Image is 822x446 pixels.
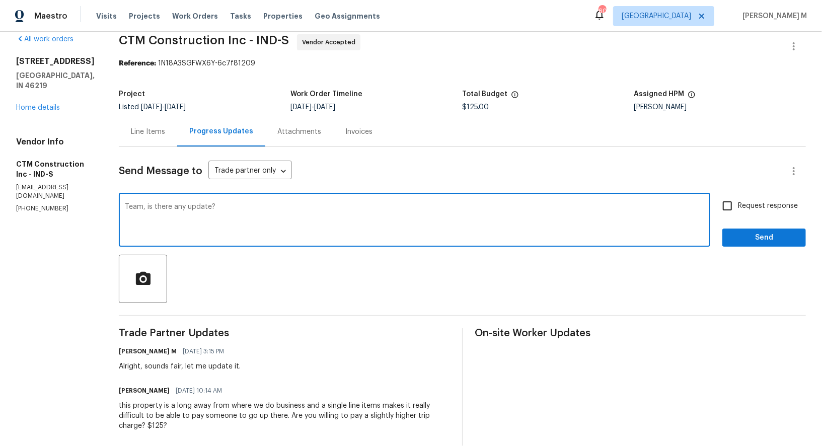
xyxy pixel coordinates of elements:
h5: Work Order Timeline [290,91,362,98]
span: [DATE] [314,104,335,111]
span: [DATE] 3:15 PM [183,346,224,356]
h6: [PERSON_NAME] [119,386,170,396]
span: Visits [96,11,117,21]
h4: Vendor Info [16,137,95,147]
div: Attachments [277,127,321,137]
h5: Assigned HPM [634,91,685,98]
button: Send [722,229,806,247]
span: [DATE] [165,104,186,111]
span: Properties [263,11,303,21]
span: Request response [738,201,798,211]
span: Maestro [34,11,67,21]
span: [PERSON_NAME] M [738,11,807,21]
span: Send [730,232,798,244]
span: Listed [119,104,186,111]
span: - [290,104,335,111]
span: [DATE] [141,104,162,111]
div: Trade partner only [208,163,292,180]
div: this property is a long away from where we do business and a single line items makes it really di... [119,401,450,431]
textarea: Team, is there any update? [125,203,704,239]
span: [DATE] [290,104,312,111]
div: Line Items [131,127,165,137]
p: [EMAIL_ADDRESS][DOMAIN_NAME] [16,183,95,200]
a: All work orders [16,36,73,43]
span: Work Orders [172,11,218,21]
div: 60 [599,6,606,16]
span: Projects [129,11,160,21]
span: CTM Construction Inc - IND-S [119,34,289,46]
span: - [141,104,186,111]
b: Reference: [119,60,156,67]
span: The total cost of line items that have been proposed by Opendoor. This sum includes line items th... [511,91,519,104]
span: Trade Partner Updates [119,328,450,338]
h2: [STREET_ADDRESS] [16,56,95,66]
span: On-site Worker Updates [475,328,806,338]
span: Vendor Accepted [302,37,359,47]
div: Alright, sounds fair, let me update it. [119,361,241,371]
span: Tasks [230,13,251,20]
h5: Total Budget [463,91,508,98]
div: [PERSON_NAME] [634,104,806,111]
h5: Project [119,91,145,98]
div: 1N18A3SGFWX6Y-6c7f81209 [119,58,806,68]
p: [PHONE_NUMBER] [16,204,95,213]
div: Progress Updates [189,126,253,136]
div: Invoices [345,127,372,137]
span: [DATE] 10:14 AM [176,386,222,396]
h6: [PERSON_NAME] M [119,346,177,356]
span: The hpm assigned to this work order. [688,91,696,104]
h5: [GEOGRAPHIC_DATA], IN 46219 [16,70,95,91]
h5: CTM Construction Inc - IND-S [16,159,95,179]
span: $125.00 [463,104,489,111]
span: Send Message to [119,166,202,176]
a: Home details [16,104,60,111]
span: [GEOGRAPHIC_DATA] [622,11,691,21]
span: Geo Assignments [315,11,380,21]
